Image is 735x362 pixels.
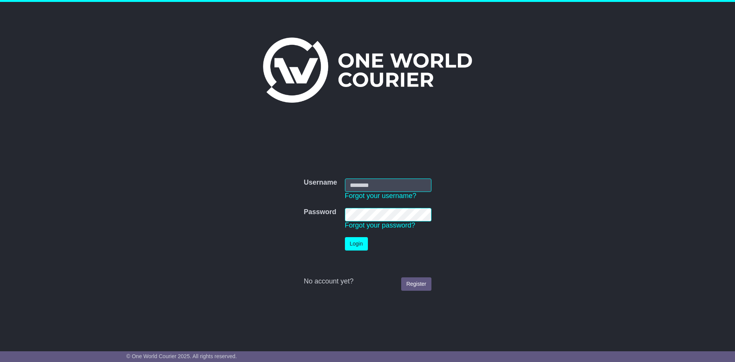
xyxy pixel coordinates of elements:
div: No account yet? [304,277,431,286]
label: Password [304,208,336,216]
a: Forgot your username? [345,192,416,200]
img: One World [263,38,472,103]
button: Login [345,237,368,251]
a: Forgot your password? [345,221,415,229]
span: © One World Courier 2025. All rights reserved. [126,353,237,359]
label: Username [304,179,337,187]
a: Register [401,277,431,291]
